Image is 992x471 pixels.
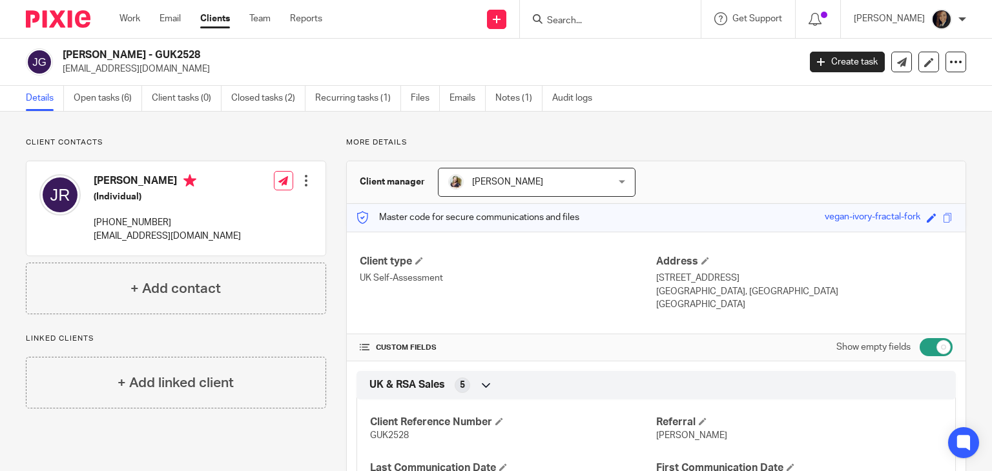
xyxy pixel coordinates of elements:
h4: Referral [656,416,942,429]
a: Closed tasks (2) [231,86,305,111]
a: Notes (1) [495,86,542,111]
span: UK & RSA Sales [369,378,445,392]
a: Client tasks (0) [152,86,222,111]
p: Linked clients [26,334,326,344]
img: svg%3E [39,174,81,215]
h4: CUSTOM FIELDS [360,343,656,353]
span: [PERSON_NAME] [472,177,543,186]
span: 5 [460,379,465,392]
span: [PERSON_NAME] [656,431,727,440]
h4: Address [656,255,953,268]
span: GUK2528 [370,431,409,440]
a: Create task [810,52,885,72]
a: Emails [449,86,486,111]
p: [EMAIL_ADDRESS][DOMAIN_NAME] [63,63,790,75]
a: Clients [200,12,230,25]
p: Client contacts [26,137,326,148]
h4: + Add contact [130,279,221,299]
p: Master code for secure communications and files [356,211,579,224]
a: Email [160,12,181,25]
label: Show empty fields [836,341,911,354]
a: Reports [290,12,322,25]
p: [GEOGRAPHIC_DATA], [GEOGRAPHIC_DATA] [656,285,953,298]
h3: Client manager [360,175,425,188]
a: Team [249,12,271,25]
p: [PHONE_NUMBER] [94,216,241,229]
h2: [PERSON_NAME] - GUK2528 [63,48,645,62]
img: Screenshot%202023-08-23%20174648.png [931,9,952,30]
span: Get Support [732,14,782,23]
a: Open tasks (6) [74,86,142,111]
img: svg%3E [26,48,53,75]
p: UK Self-Assessment [360,272,656,285]
p: [STREET_ADDRESS] [656,272,953,285]
a: Work [119,12,140,25]
a: Files [411,86,440,111]
input: Search [546,15,662,27]
h5: (Individual) [94,190,241,203]
p: More details [346,137,966,148]
h4: + Add linked client [118,373,234,393]
i: Primary [183,174,196,187]
img: Pixie [26,10,90,28]
a: Details [26,86,64,111]
p: [PERSON_NAME] [854,12,925,25]
h4: Client Reference Number [370,416,656,429]
a: Recurring tasks (1) [315,86,401,111]
img: Karin%20-%20Pic%202.jpg [448,174,464,190]
h4: Client type [360,255,656,268]
p: [EMAIL_ADDRESS][DOMAIN_NAME] [94,230,241,243]
a: Audit logs [552,86,602,111]
div: vegan-ivory-fractal-fork [825,210,920,225]
p: [GEOGRAPHIC_DATA] [656,298,953,311]
h4: [PERSON_NAME] [94,174,241,190]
